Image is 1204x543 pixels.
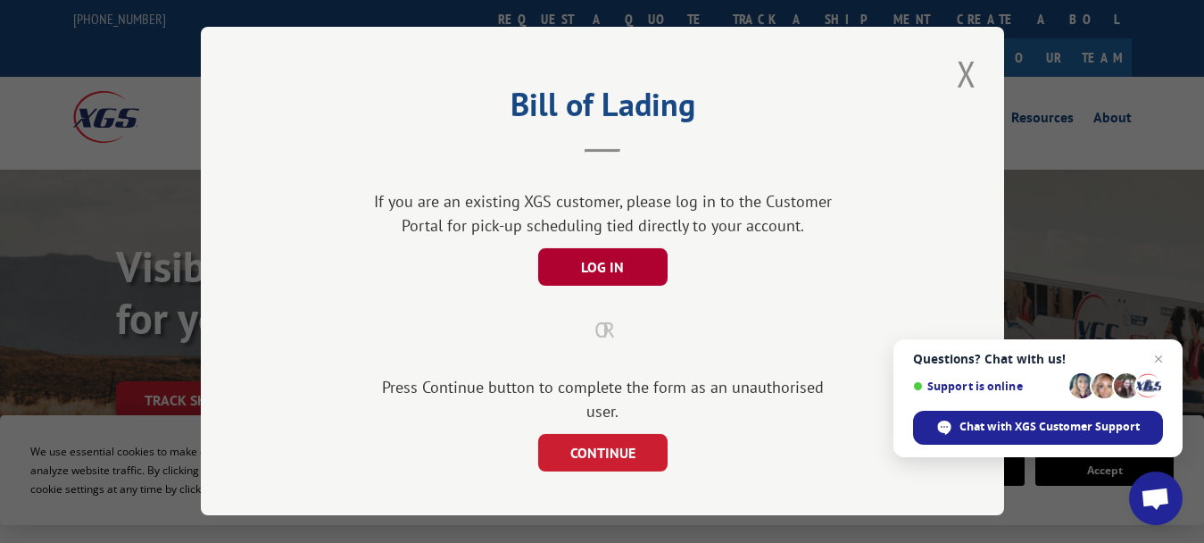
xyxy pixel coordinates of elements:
div: Press Continue button to complete the form as an unauthorised user. [366,375,839,423]
a: LOG IN [537,260,667,276]
div: OR [290,314,915,347]
button: Close modal [951,49,982,98]
button: LOG IN [537,248,667,286]
div: If you are an existing XGS customer, please log in to the Customer Portal for pick-up scheduling ... [366,189,839,238]
span: Questions? Chat with us! [913,352,1163,366]
span: Chat with XGS Customer Support [913,411,1163,445]
span: Chat with XGS Customer Support [959,419,1140,435]
h2: Bill of Lading [290,92,915,126]
span: Support is online [913,380,1063,393]
button: CONTINUE [537,434,667,472]
a: Open chat [1129,472,1183,525]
